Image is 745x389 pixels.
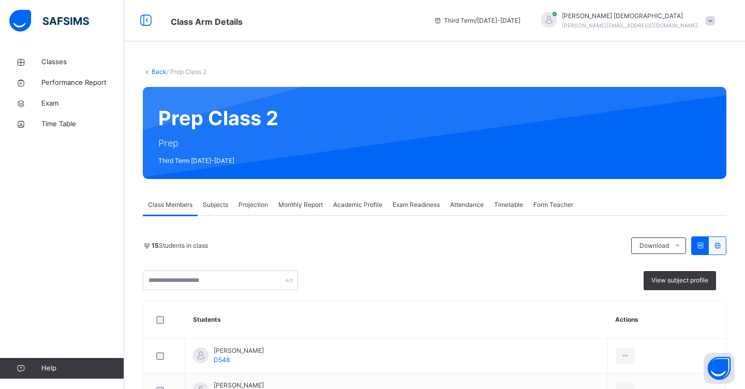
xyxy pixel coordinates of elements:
[651,276,708,285] span: View subject profile
[185,301,608,339] th: Students
[214,346,264,355] span: [PERSON_NAME]
[41,363,124,373] span: Help
[333,200,382,210] span: Academic Profile
[203,200,228,210] span: Subjects
[639,241,669,250] span: Download
[607,301,726,339] th: Actions
[562,11,698,21] span: [PERSON_NAME] [DEMOGRAPHIC_DATA]
[278,200,323,210] span: Monthly Report
[41,57,124,67] span: Classes
[41,78,124,88] span: Performance Report
[562,22,698,28] span: [PERSON_NAME][EMAIL_ADDRESS][DOMAIN_NAME]
[239,200,268,210] span: Projection
[214,356,230,364] span: D548
[167,68,206,76] span: / Prep Class 2
[152,241,208,250] span: Students in class
[41,98,124,109] span: Exam
[393,200,440,210] span: Exam Readiness
[531,11,720,30] div: Muallimah ShahidaNabi
[152,242,159,249] b: 15
[148,200,192,210] span: Class Members
[494,200,523,210] span: Timetable
[9,10,89,32] img: safsims
[450,200,484,210] span: Attendance
[533,200,573,210] span: Form Teacher
[704,353,735,384] button: Open asap
[434,16,520,25] span: session/term information
[171,17,243,27] span: Class Arm Details
[152,68,167,76] a: Back
[41,119,124,129] span: Time Table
